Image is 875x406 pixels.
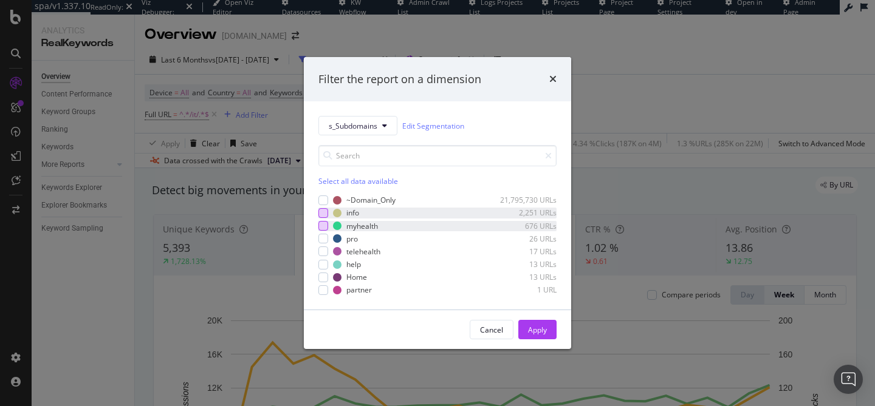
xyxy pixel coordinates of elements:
[346,246,380,257] div: telehealth
[497,221,557,231] div: 676 URLs
[329,121,377,131] span: s_Subdomains
[497,259,557,269] div: 13 URLs
[518,320,557,339] button: Apply
[318,116,397,135] button: s_Subdomains
[346,208,359,218] div: info
[304,57,571,350] div: modal
[497,234,557,244] div: 26 URLs
[346,285,372,295] div: partner
[470,320,513,339] button: Cancel
[528,325,547,335] div: Apply
[318,72,481,87] div: Filter the report on a dimension
[346,195,396,205] div: ~Domain_Only
[549,72,557,87] div: times
[318,145,557,166] input: Search
[497,246,557,257] div: 17 URLs
[497,285,557,295] div: 1 URL
[402,120,464,132] a: Edit Segmentation
[497,208,557,218] div: 2,251 URLs
[346,221,378,231] div: myhealth
[346,234,358,244] div: pro
[346,259,361,269] div: help
[834,365,863,394] div: Open Intercom Messenger
[318,176,557,186] div: Select all data available
[497,195,557,205] div: 21,795,730 URLs
[480,325,503,335] div: Cancel
[497,272,557,282] div: 13 URLs
[346,272,367,282] div: Home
